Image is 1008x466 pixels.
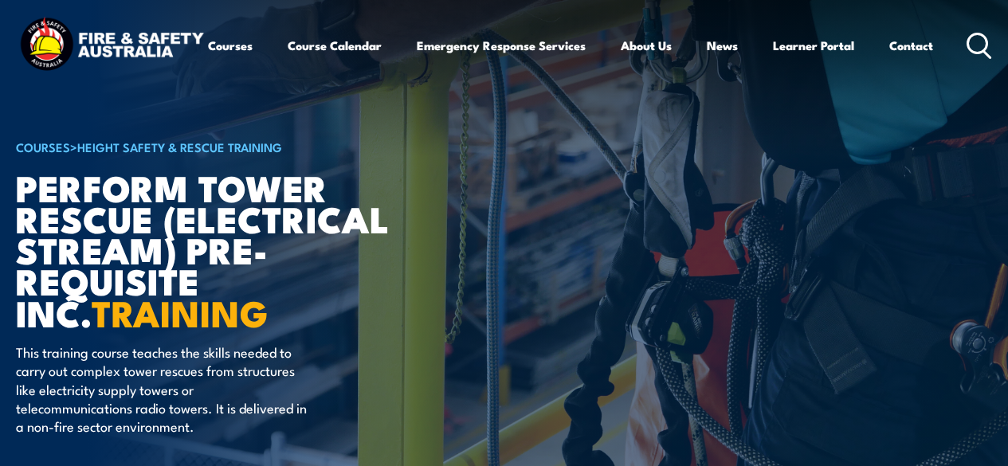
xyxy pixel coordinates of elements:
[92,284,269,339] strong: TRAINING
[417,26,586,65] a: Emergency Response Services
[77,138,282,155] a: Height Safety & Rescue Training
[16,343,307,436] p: This training course teaches the skills needed to carry out complex tower rescues from structures...
[773,26,854,65] a: Learner Portal
[621,26,672,65] a: About Us
[889,26,933,65] a: Contact
[208,26,253,65] a: Courses
[16,138,70,155] a: COURSES
[16,171,410,327] h1: Perform tower rescue (Electrical Stream) Pre-requisite inc.
[16,137,410,156] h6: >
[707,26,738,65] a: News
[288,26,382,65] a: Course Calendar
